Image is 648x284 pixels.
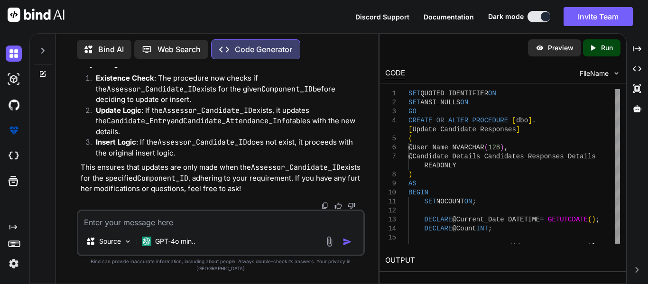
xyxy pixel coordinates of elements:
span: Discord Support [355,13,409,21]
p: Bind AI [98,44,124,55]
span: ( [408,135,412,142]
code: Component_ID [261,84,313,94]
code: Component_ID [137,174,188,183]
span: FileName [580,69,609,78]
li: : If the exists, it updates the and tables with the new details. [88,105,363,137]
span: DECLARE [425,225,453,232]
div: 3 [385,107,396,116]
div: 10 [385,188,396,197]
strong: Update Logic [96,106,141,115]
div: 7 [385,152,396,161]
span: 128 [488,144,500,151]
img: githubDark [6,97,22,113]
div: CODE [385,68,405,79]
span: [ [408,126,412,133]
p: Preview [548,43,574,53]
p: Run [601,43,613,53]
span: READONLY [425,162,456,169]
img: premium [6,122,22,138]
button: Discord Support [355,12,409,22]
span: ON [464,198,472,205]
span: = [540,216,544,223]
span: Dark mode [488,12,524,21]
span: OR [436,117,444,124]
h2: OUTPUT [380,249,626,272]
span: ] [516,126,520,133]
span: SET [425,198,436,205]
span: BEGIN [408,189,428,196]
img: icon [343,237,352,247]
div: 2 [385,98,396,107]
strong: Insert Logic [96,137,136,147]
span: SET [408,99,420,106]
span: ; [596,216,600,223]
span: ON [488,90,496,97]
button: Documentation [424,12,474,22]
span: ] [528,117,532,124]
li: : If the does not exist, it proceeds with the original insert logic. [88,137,363,158]
img: copy [321,202,329,210]
img: chevron down [612,69,620,77]
img: dislike [348,202,355,210]
span: GO [408,108,417,115]
span: Update_Candidate_Responses [412,126,516,133]
span: GETUTCDATE [548,216,588,223]
li: : The procedure now checks if the exists for the given before deciding to update or insert. [88,73,363,105]
img: settings [6,256,22,272]
img: Pick Models [124,238,132,246]
div: 16 [385,242,396,251]
div: 8 [385,170,396,179]
code: Assessor_Candidate_ID [107,84,196,94]
img: GPT-4o mini [142,237,151,246]
span: dbo [516,117,528,124]
div: 5 [385,134,396,143]
span: ANSI_NULLS [420,99,460,106]
button: Invite Team [564,7,633,26]
code: Assessor_Candidate_ID [251,163,341,172]
img: Bind AI [8,8,65,22]
div: 6 [385,143,396,152]
span: CREATE [425,243,448,250]
code: Candidate_Entry [107,116,171,126]
span: PROCEDURE [472,117,508,124]
code: Assessor_Candidate_ID [163,106,252,115]
span: , [504,144,508,151]
img: preview [536,44,544,52]
span: NOCOUNT [436,198,464,205]
span: @Candidate_Details Candidates_Responses_Detail [408,153,592,160]
p: This ensures that updates are only made when the exists for the specified , adhering to your requ... [81,162,363,194]
span: @Current_Date DATETIME [452,216,540,223]
div: 13 [385,215,396,224]
img: attachment [324,236,335,247]
span: [ [512,117,516,124]
span: ALTER [448,117,468,124]
span: ( [588,216,592,223]
span: QUOTED_IDENTIFIER [420,90,488,97]
p: GPT-4o min.. [155,237,195,246]
span: @Count [452,225,476,232]
div: 1 [385,89,396,98]
span: ; [472,198,476,205]
span: #Temp_Candidate_Response_Details [472,243,600,250]
span: ON [460,99,468,106]
span: INT [476,225,488,232]
span: . [532,117,536,124]
span: s [592,153,595,160]
div: 15 [385,233,396,242]
div: 11 [385,197,396,206]
p: Web Search [157,44,201,55]
p: Code Generator [235,44,292,55]
img: cloudideIcon [6,148,22,164]
code: Assessor_Candidate_ID [157,137,247,147]
div: 14 [385,224,396,233]
img: darkAi-studio [6,71,22,87]
span: @User_Name NVARCHAR [408,144,484,151]
img: darkChat [6,46,22,62]
code: Candidate_Attendance_Info [183,116,290,126]
span: AS [408,180,417,187]
span: ; [488,225,492,232]
span: Documentation [424,13,474,21]
span: ) [408,171,412,178]
span: CREATE [408,117,432,124]
span: DECLARE [425,216,453,223]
